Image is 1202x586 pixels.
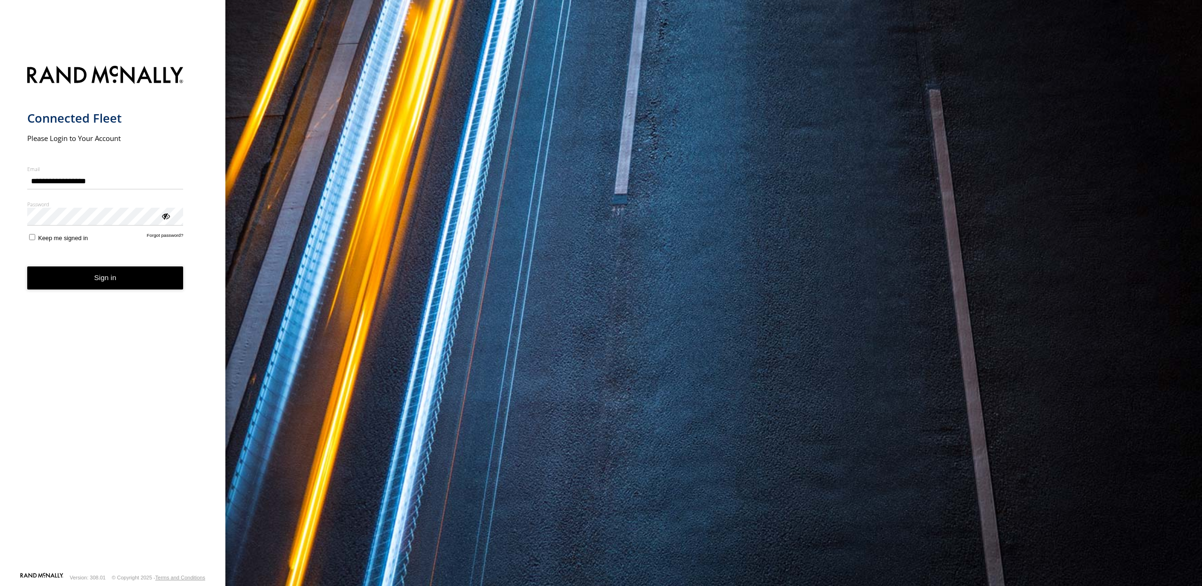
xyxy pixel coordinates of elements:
a: Terms and Conditions [155,575,205,580]
h2: Please Login to Your Account [27,133,184,143]
label: Password [27,201,184,208]
button: Sign in [27,266,184,289]
a: Visit our Website [20,573,63,582]
span: Keep me signed in [38,234,88,242]
a: Forgot password? [147,233,184,242]
div: Version: 308.01 [70,575,106,580]
img: Rand McNally [27,64,184,88]
h1: Connected Fleet [27,110,184,126]
div: ViewPassword [161,211,170,220]
form: main [27,60,199,572]
label: Email [27,165,184,172]
div: © Copyright 2025 - [112,575,205,580]
input: Keep me signed in [29,234,35,240]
